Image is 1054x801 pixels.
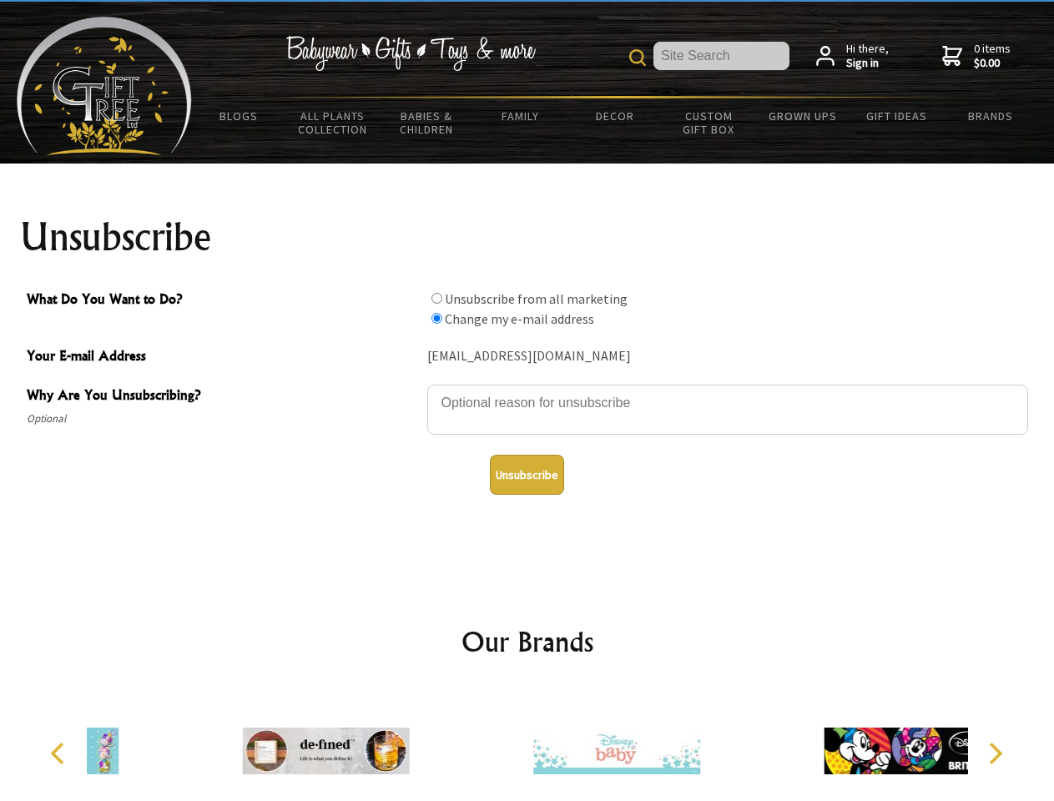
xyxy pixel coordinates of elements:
[33,622,1021,662] h2: Our Brands
[20,217,1035,257] h1: Unsubscribe
[974,56,1011,71] strong: $0.00
[427,344,1028,370] div: [EMAIL_ADDRESS][DOMAIN_NAME]
[192,98,286,133] a: BLOGS
[474,98,568,133] a: Family
[27,289,419,313] span: What Do You Want to Do?
[846,42,889,71] span: Hi there,
[431,293,442,304] input: What Do You Want to Do?
[629,49,646,66] img: product search
[42,735,78,772] button: Previous
[27,409,419,429] span: Optional
[816,42,889,71] a: Hi there,Sign in
[944,98,1038,133] a: Brands
[850,98,944,133] a: Gift Ideas
[976,735,1013,772] button: Next
[445,310,594,327] label: Change my e-mail address
[431,313,442,324] input: What Do You Want to Do?
[286,98,381,147] a: All Plants Collection
[27,385,419,409] span: Why Are You Unsubscribing?
[846,56,889,71] strong: Sign in
[974,41,1011,71] span: 0 items
[445,290,628,307] label: Unsubscribe from all marketing
[653,42,789,70] input: Site Search
[17,17,192,155] img: Babyware - Gifts - Toys and more...
[942,42,1011,71] a: 0 items$0.00
[662,98,756,147] a: Custom Gift Box
[380,98,474,147] a: Babies & Children
[27,345,419,370] span: Your E-mail Address
[567,98,662,133] a: Decor
[285,36,536,71] img: Babywear - Gifts - Toys & more
[490,455,564,495] button: Unsubscribe
[755,98,850,133] a: Grown Ups
[427,385,1028,435] textarea: Why Are You Unsubscribing?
